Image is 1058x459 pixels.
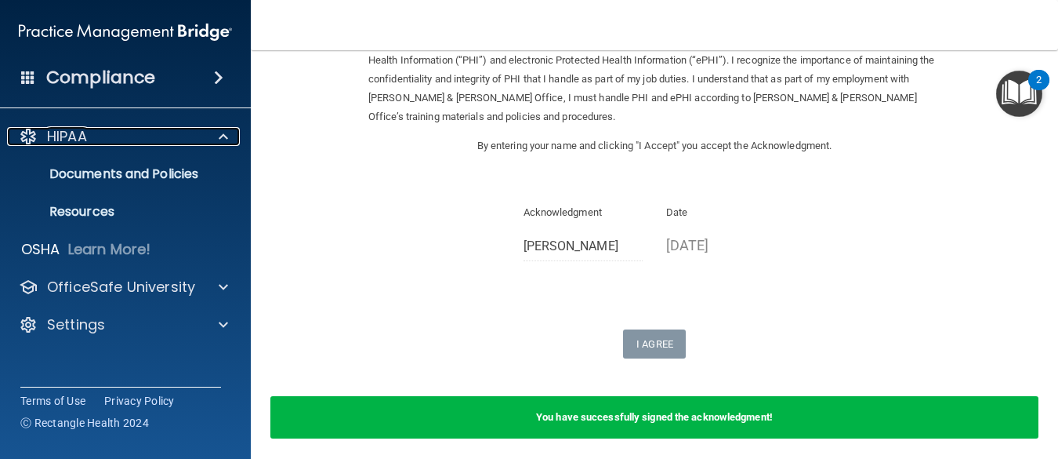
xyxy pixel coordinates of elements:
p: OfficeSafe University [47,278,195,297]
p: Settings [47,315,105,334]
input: Full Name [524,232,643,261]
button: I Agree [623,330,686,359]
a: Settings [19,315,228,334]
p: Acknowledgment [524,203,643,222]
p: By entering your name and clicking "I Accept" you accept the Acknowledgment. [368,137,940,155]
div: 2 [1036,80,1042,100]
h4: Compliance [46,67,155,89]
p: Date [666,203,786,222]
p: OSHA [21,240,60,259]
a: Privacy Policy [104,393,175,409]
img: PMB logo [19,16,232,48]
p: Learn More! [68,240,151,259]
a: HIPAA [19,127,228,146]
p: [DATE] [666,232,786,258]
p: Resources [10,204,224,220]
p: I, , certify that I have received and understand [PERSON_NAME] & [PERSON_NAME] Office's HIPAA tra... [368,13,940,126]
p: Documents and Policies [10,166,224,182]
a: Terms of Use [20,393,85,409]
span: Ⓒ Rectangle Health 2024 [20,415,149,431]
a: OfficeSafe University [19,278,228,297]
button: Open Resource Center, 2 new notifications [996,71,1042,117]
b: You have successfully signed the acknowledgment! [536,411,773,423]
p: HIPAA [47,127,87,146]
